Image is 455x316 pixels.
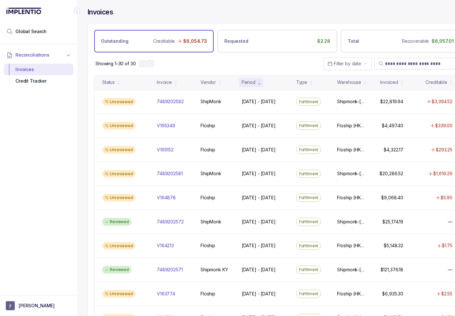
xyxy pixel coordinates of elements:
p: $4,322.17 [384,147,403,153]
p: Floship (HK) - [PERSON_NAME] 1 [337,194,365,201]
div: Unreviewed [102,170,136,178]
p: Floship [201,242,215,249]
p: Fulfillment [299,99,318,105]
p: Floship [201,147,215,153]
p: $5.90 [441,194,452,201]
p: $6,935.30 [382,291,403,297]
p: [DATE] - [DATE] [242,147,276,153]
h4: Invoices [87,8,113,17]
div: Invoiced [380,79,398,86]
span: Filter by date [334,61,361,66]
p: 7489202572 [157,219,184,225]
p: [DATE] - [DATE] [242,194,276,201]
p: — [448,219,452,225]
p: $9,068.40 [381,194,403,201]
p: Floship [201,122,215,129]
p: Fulfillment [299,147,318,153]
p: Recoverable [402,38,429,44]
p: $2.28 [317,38,330,44]
div: Invoices [9,64,68,75]
div: Credit Tracker [9,75,68,87]
p: Creditable [153,38,175,44]
p: Fulfillment [299,243,318,249]
p: Total [348,38,359,44]
div: Warehouse [337,79,361,86]
span: Global Search [15,28,47,35]
p: $6,057.01 [432,38,454,44]
p: Fulfillment [299,194,318,201]
p: $339.00 [435,122,452,129]
p: Floship [201,194,215,201]
p: 7489202581 [157,170,183,177]
p: Shipmonk-[US_STATE], Shipmonk-[US_STATE], Shipmonk-[US_STATE] [337,170,365,177]
p: [DATE] - [DATE] [242,98,276,105]
span: Reconciliations [15,52,49,58]
div: Unreviewed [102,242,136,250]
p: $22,819.94 [380,98,403,105]
div: Collapse Icon [73,7,81,15]
p: [DATE] - [DATE] [242,266,276,273]
p: V165349 [157,122,175,129]
p: $20,286.52 [379,170,403,177]
p: Shipmonk KY [201,266,228,273]
p: Fulfillment [299,171,318,177]
span: User initials [6,301,15,310]
div: Invoice [157,79,172,86]
div: Reviewed [102,218,131,226]
div: Unreviewed [102,290,136,298]
p: $121,376.18 [380,266,403,273]
p: $3,394.52 [432,98,452,105]
p: Floship [201,291,215,297]
p: V165152 [157,147,174,153]
p: Shipmonk-[US_STATE], Shipmonk-[US_STATE], Shipmonk-[US_STATE] [337,266,365,273]
p: V164213 [157,242,174,249]
p: Fulfillment [299,122,318,129]
p: $25,174.19 [382,219,403,225]
div: Reconciliations [4,62,73,88]
div: Type [296,79,307,86]
p: ShipMonk [201,98,221,105]
p: Floship (HK) - [PERSON_NAME] 1 [337,122,365,129]
p: Floship (HK) - [PERSON_NAME] 1 [337,291,365,297]
p: $4,497.40 [382,122,403,129]
p: 7489202582 [157,98,184,105]
p: Fulfillment [299,266,318,273]
div: Remaining page entries [95,60,136,67]
p: Shipmonk-[US_STATE], Shipmonk-[US_STATE], Shipmonk-[US_STATE] [337,98,365,105]
p: Showing 1-30 of 30 [95,60,136,67]
p: $2.55 [441,291,452,297]
p: Fulfillment [299,291,318,297]
div: Period [242,79,255,86]
p: Floship (HK) - [PERSON_NAME] 1 [337,242,365,249]
p: 7489202571 [157,266,183,273]
p: $5,148.32 [384,242,403,249]
p: Outstanding [101,38,128,44]
p: $293.25 [436,147,452,153]
p: Shipmonk-[US_STATE], Shipmonk-[US_STATE], Shipmonk-[US_STATE] [337,219,365,225]
button: Reconciliations [4,48,73,62]
p: [DATE] - [DATE] [242,170,276,177]
button: Date Range Picker [323,58,372,70]
p: $1.75 [442,242,452,249]
p: ShipMonk [201,170,221,177]
p: V164878 [157,194,176,201]
p: [PERSON_NAME] [19,302,55,309]
p: — [448,266,452,273]
p: [DATE] - [DATE] [242,291,276,297]
p: ShipMonk [201,219,221,225]
div: Reviewed [102,266,131,274]
p: [DATE] - [DATE] [242,122,276,129]
p: Requested [224,38,248,44]
search: Date Range Picker [327,60,361,67]
button: User initials[PERSON_NAME] [6,301,71,310]
p: [DATE] - [DATE] [242,242,276,249]
div: Unreviewed [102,146,136,154]
p: Floship (HK) - [PERSON_NAME] 1 [337,147,365,153]
div: Unreviewed [102,98,136,106]
p: $6,054.73 [183,38,207,44]
p: Fulfillment [299,219,318,225]
div: Unreviewed [102,194,136,202]
div: Creditable [425,79,447,86]
p: $1,616.29 [433,170,452,177]
p: [DATE] - [DATE] [242,219,276,225]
